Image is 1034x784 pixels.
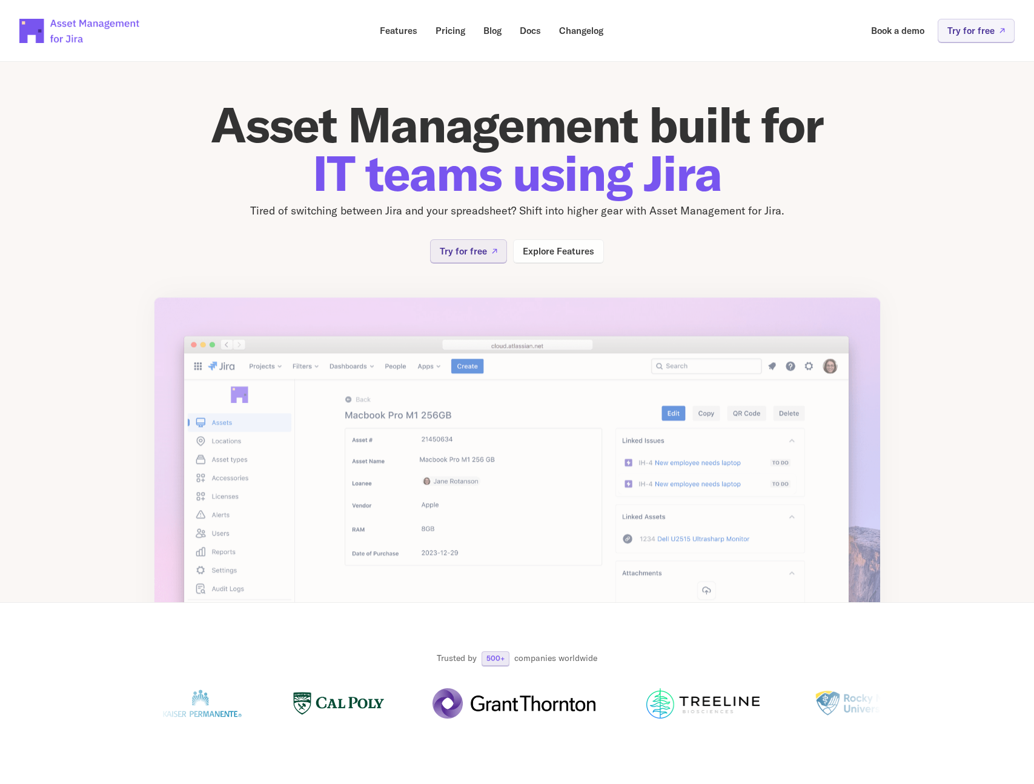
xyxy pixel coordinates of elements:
[947,26,995,35] p: Try for free
[160,688,245,719] img: Logo
[154,202,881,220] p: Tired of switching between Jira and your spreadsheet? Shift into higher gear with Asset Managemen...
[293,688,384,719] img: Logo
[154,101,881,198] h1: Asset Management built for
[871,26,924,35] p: Book a demo
[863,19,933,42] a: Book a demo
[427,19,474,42] a: Pricing
[380,26,417,35] p: Features
[511,19,549,42] a: Docs
[371,19,426,42] a: Features
[513,239,604,263] a: Explore Features
[644,688,762,719] img: Logo
[437,653,477,665] p: Trusted by
[559,26,603,35] p: Changelog
[938,19,1015,42] a: Try for free
[483,26,502,35] p: Blog
[436,26,465,35] p: Pricing
[154,297,881,666] img: App
[514,653,597,665] p: companies worldwide
[551,19,612,42] a: Changelog
[486,655,505,662] p: 500+
[440,247,487,256] p: Try for free
[520,26,541,35] p: Docs
[430,239,507,263] a: Try for free
[523,247,594,256] p: Explore Features
[313,142,721,204] span: IT teams using Jira
[475,19,510,42] a: Blog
